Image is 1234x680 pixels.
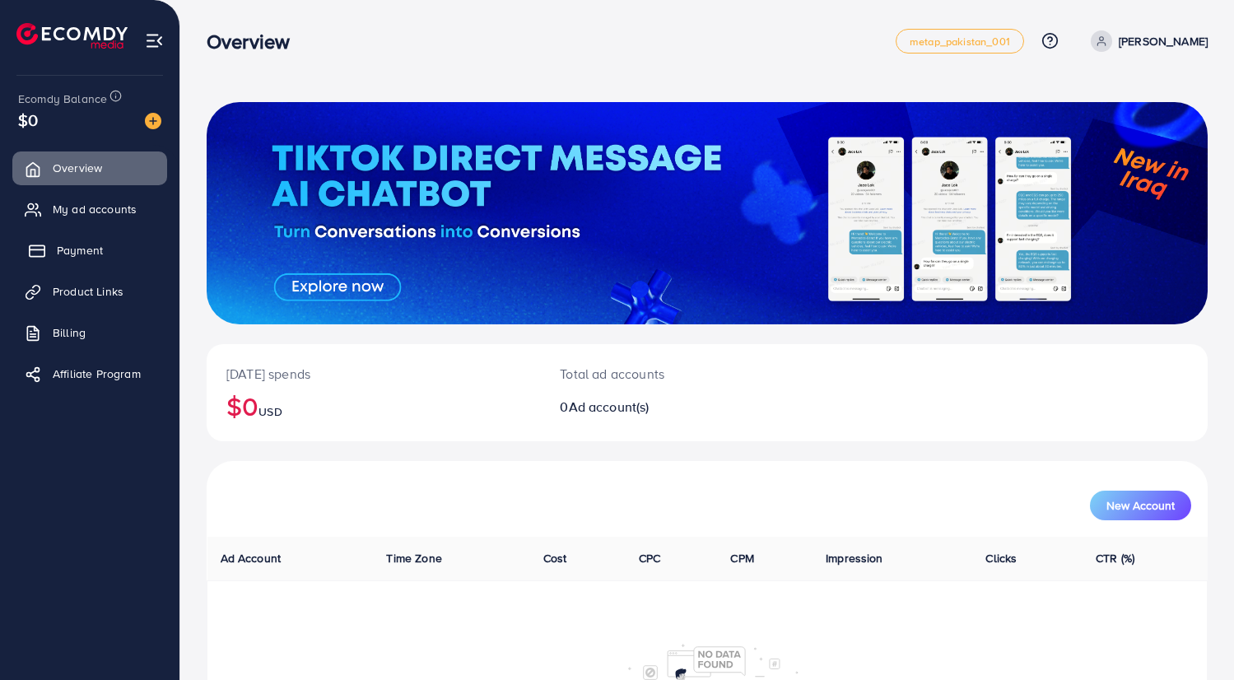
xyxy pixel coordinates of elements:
a: metap_pakistan_001 [896,29,1024,54]
a: My ad accounts [12,193,167,226]
span: CTR (%) [1096,550,1134,566]
span: My ad accounts [53,201,137,217]
img: menu [145,31,164,50]
span: USD [258,403,282,420]
span: Ad account(s) [569,398,650,416]
span: Ad Account [221,550,282,566]
span: Time Zone [386,550,441,566]
span: Clicks [985,550,1017,566]
a: Payment [12,234,167,267]
p: [PERSON_NAME] [1119,31,1208,51]
span: Cost [543,550,567,566]
a: Affiliate Program [12,357,167,390]
h2: 0 [560,399,771,415]
span: Affiliate Program [53,366,141,382]
h3: Overview [207,30,303,54]
a: Billing [12,316,167,349]
span: Payment [57,242,103,258]
img: logo [16,23,128,49]
span: metap_pakistan_001 [910,36,1010,47]
h2: $0 [226,390,520,422]
span: $0 [18,108,38,132]
span: CPM [730,550,753,566]
span: CPC [639,550,660,566]
p: Total ad accounts [560,364,771,384]
a: Product Links [12,275,167,308]
span: Product Links [53,283,123,300]
p: [DATE] spends [226,364,520,384]
span: Ecomdy Balance [18,91,107,107]
button: New Account [1090,491,1191,520]
span: Impression [826,550,883,566]
a: Overview [12,151,167,184]
span: Overview [53,160,102,176]
span: Billing [53,324,86,341]
img: image [145,113,161,129]
a: [PERSON_NAME] [1084,30,1208,52]
span: New Account [1106,500,1175,511]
